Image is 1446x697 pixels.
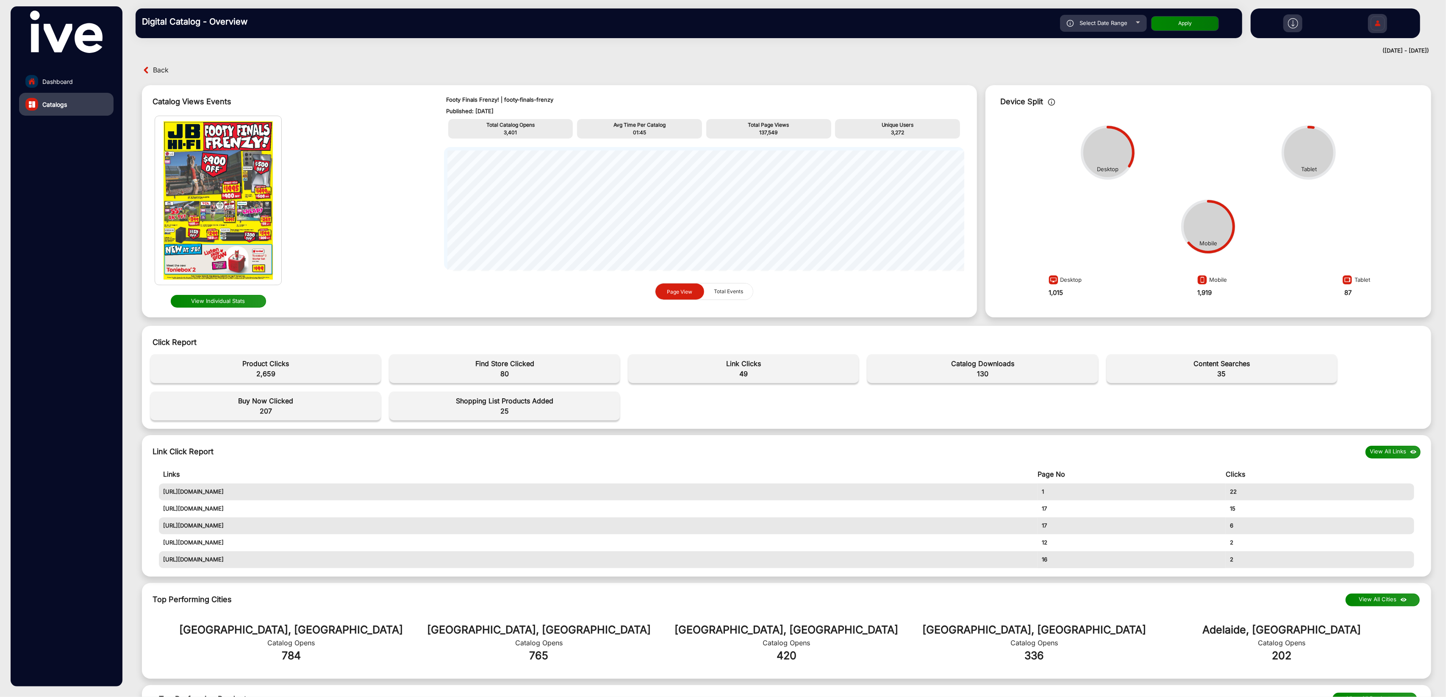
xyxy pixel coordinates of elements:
[579,121,700,129] p: Avg Time Per Catalog
[167,622,415,638] div: [GEOGRAPHIC_DATA], [GEOGRAPHIC_DATA]
[891,129,904,136] span: 3,272
[394,369,616,379] span: 80
[663,638,910,648] div: Catalog Opens
[1158,622,1406,638] div: Adelaide, [GEOGRAPHIC_DATA]
[1049,289,1063,297] strong: 1,015
[633,129,646,136] span: 01:45
[1195,275,1209,288] img: image
[153,336,1421,348] div: Click Report
[1195,272,1227,288] div: Mobile
[1346,594,1420,606] button: View All Cities
[910,638,1158,648] div: Catalog Opens
[394,396,616,406] span: Shopping List Products Added
[871,369,1094,379] span: 130
[1151,16,1219,31] button: Apply
[1226,551,1414,568] td: 2
[633,369,855,379] span: 49
[708,121,829,129] p: Total Page Views
[42,100,67,109] span: Catalogs
[655,283,704,300] button: Page View
[504,129,517,136] span: 3,401
[142,66,151,75] img: back arrow
[1226,534,1414,551] td: 2
[394,358,616,369] span: Find Store Clicked
[1345,289,1352,297] strong: 87
[30,11,102,53] img: vmg-logo
[1199,239,1217,248] div: Mobile
[415,648,663,664] div: 765
[159,500,1038,517] td: [URL][DOMAIN_NAME]
[760,129,778,136] span: 137,549
[633,358,855,369] span: Link Clicks
[19,93,114,116] a: Catalogs
[167,648,415,664] div: 784
[709,283,748,300] span: Total Events
[704,283,753,300] button: Total Events
[1301,165,1317,174] div: Tablet
[19,70,114,93] a: Dashboard
[1226,500,1414,517] td: 15
[910,622,1158,638] div: [GEOGRAPHIC_DATA], [GEOGRAPHIC_DATA]
[155,369,377,379] span: 2,659
[167,638,415,648] div: Catalog Opens
[415,622,663,638] div: [GEOGRAPHIC_DATA], [GEOGRAPHIC_DATA]
[667,288,692,294] span: Page View
[1080,19,1127,26] span: Select Date Range
[1288,18,1298,28] img: h2download.svg
[1111,369,1333,379] span: 35
[663,622,910,638] div: [GEOGRAPHIC_DATA], [GEOGRAPHIC_DATA]
[155,358,377,369] span: Product Clicks
[1340,272,1370,288] div: Tablet
[146,350,1427,425] div: event-details-1
[1226,465,1414,483] td: Clicks
[1226,483,1414,500] td: 22
[1340,275,1354,288] img: image
[446,107,962,116] p: Published: [DATE]
[159,517,1038,534] td: [URL][DOMAIN_NAME]
[394,406,616,416] span: 25
[1000,97,1043,106] span: Device Split
[171,295,266,308] button: View Individual Stats
[1038,483,1226,500] td: 1
[1369,10,1387,39] img: Sign%20Up.svg
[1046,275,1060,288] img: image
[871,358,1094,369] span: Catalog Downloads
[1097,165,1118,174] div: Desktop
[663,648,910,664] div: 420
[159,483,1038,500] td: [URL][DOMAIN_NAME]
[910,648,1158,664] div: 336
[153,595,232,604] span: Top Performing Cities
[1038,551,1226,568] td: 16
[1038,465,1226,483] td: Page No
[153,96,429,107] div: Catalog Views Events
[159,551,1038,568] td: [URL][DOMAIN_NAME]
[142,17,261,27] h3: Digital Catalog - Overview
[1226,517,1414,534] td: 6
[1197,289,1212,297] strong: 1,919
[1038,534,1226,551] td: 12
[42,77,73,86] span: Dashboard
[153,446,214,458] div: Link Click Report
[837,121,958,129] p: Unique Users
[127,47,1429,55] div: ([DATE] - [DATE])
[446,96,962,104] p: Footy Finals Frenzy! | footy-finals-frenzy
[153,64,169,77] span: Back
[155,116,281,285] img: img
[155,396,377,406] span: Buy Now Clicked
[450,121,571,129] p: Total Catalog Opens
[29,101,35,108] img: catalog
[655,283,753,300] mat-button-toggle-group: graph selection
[1067,20,1074,27] img: icon
[1038,500,1226,517] td: 17
[1366,446,1421,458] button: View All Links
[1158,638,1406,648] div: Catalog Opens
[415,638,663,648] div: Catalog Opens
[28,78,36,85] img: home
[1048,99,1055,106] img: icon
[1038,517,1226,534] td: 17
[159,534,1038,551] td: [URL][DOMAIN_NAME]
[1158,648,1406,664] div: 202
[1046,272,1082,288] div: Desktop
[159,465,1038,483] td: Links
[1111,358,1333,369] span: Content Searches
